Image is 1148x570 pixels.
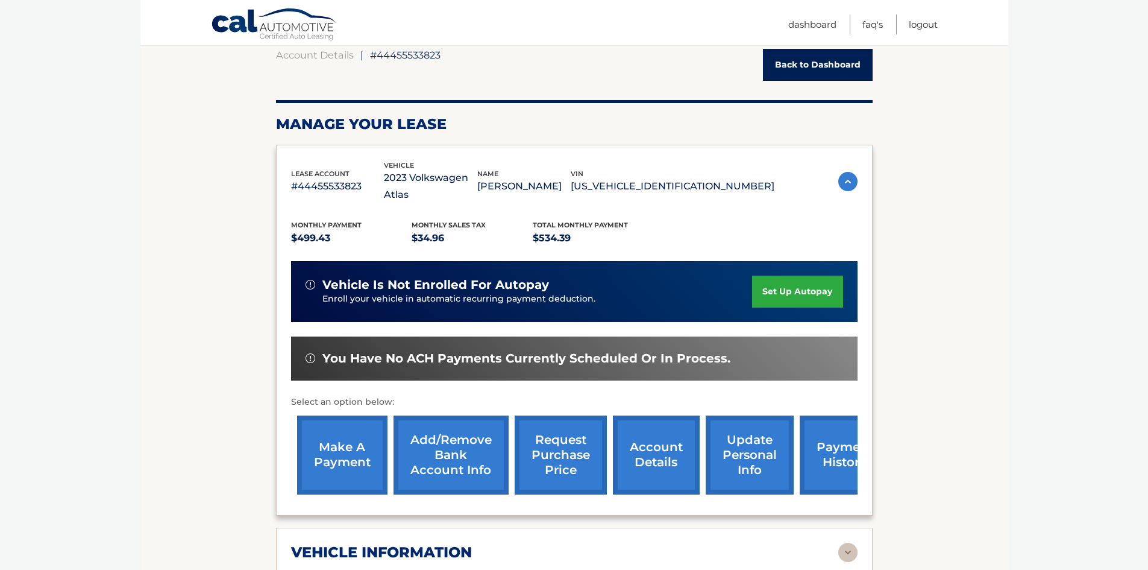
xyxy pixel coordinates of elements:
span: vin [571,169,583,178]
img: accordion-rest.svg [838,543,858,562]
a: Dashboard [788,14,836,34]
span: vehicle is not enrolled for autopay [322,277,549,293]
span: You have no ACH payments currently scheduled or in process. [322,351,730,366]
p: $499.43 [291,230,412,247]
span: vehicle [384,161,414,169]
img: accordion-active.svg [838,172,858,191]
img: alert-white.svg [306,280,315,290]
a: Logout [909,14,938,34]
p: [US_VEHICLE_IDENTIFICATION_NUMBER] [571,178,774,195]
p: 2023 Volkswagen Atlas [384,169,477,203]
a: update personal info [706,416,794,495]
span: Monthly sales Tax [412,221,486,229]
p: #44455533823 [291,178,384,195]
a: request purchase price [515,416,607,495]
a: payment history [800,416,890,495]
a: account details [613,416,700,495]
img: alert-white.svg [306,353,315,363]
p: Enroll your vehicle in automatic recurring payment deduction. [322,293,753,306]
a: Back to Dashboard [763,49,873,81]
a: Add/Remove bank account info [394,416,509,495]
p: [PERSON_NAME] [477,178,571,195]
p: Select an option below: [291,395,858,410]
span: name [477,169,498,178]
span: lease account [291,169,350,178]
a: FAQ's [862,14,883,34]
h2: vehicle information [291,543,472,562]
span: Monthly Payment [291,221,362,229]
p: $534.39 [533,230,654,247]
a: Account Details [276,49,354,61]
span: | [360,49,363,61]
a: Cal Automotive [211,8,337,43]
span: #44455533823 [370,49,441,61]
span: Total Monthly Payment [533,221,628,229]
a: make a payment [297,416,387,495]
h2: Manage Your Lease [276,115,873,133]
a: set up autopay [752,276,842,308]
p: $34.96 [412,230,533,247]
